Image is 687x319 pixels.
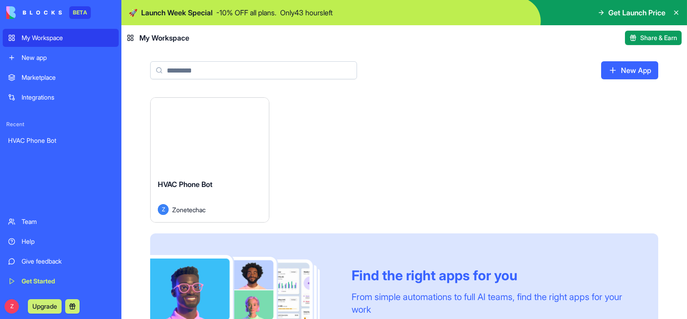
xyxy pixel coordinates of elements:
[150,97,269,223] a: HVAC Phone BotZZonetechac
[139,32,189,43] span: My Workspace
[601,61,658,79] a: New App
[625,31,682,45] button: Share & Earn
[3,213,119,231] a: Team
[28,301,62,310] a: Upgrade
[8,136,113,145] div: HVAC Phone Bot
[172,205,205,214] span: Zonetechac
[158,204,169,215] span: Z
[216,7,277,18] p: - 10 % OFF all plans.
[158,180,213,189] span: HVAC Phone Bot
[3,272,119,290] a: Get Started
[3,68,119,87] a: Marketplace
[141,7,213,18] span: Launch Week Special
[22,217,113,226] div: Team
[280,7,333,18] p: Only 43 hours left
[22,73,113,82] div: Marketplace
[640,33,677,42] span: Share & Earn
[3,29,119,47] a: My Workspace
[28,299,62,314] button: Upgrade
[129,7,138,18] span: 🚀
[3,88,119,106] a: Integrations
[3,49,119,67] a: New app
[352,267,637,283] div: Find the right apps for you
[6,6,62,19] img: logo
[22,53,113,62] div: New app
[69,6,91,19] div: BETA
[4,299,19,314] span: Z
[3,121,119,128] span: Recent
[3,132,119,150] a: HVAC Phone Bot
[3,252,119,270] a: Give feedback
[22,93,113,102] div: Integrations
[3,232,119,251] a: Help
[352,291,637,316] div: From simple automations to full AI teams, find the right apps for your work
[6,6,91,19] a: BETA
[22,33,113,42] div: My Workspace
[608,7,665,18] span: Get Launch Price
[22,257,113,266] div: Give feedback
[22,277,113,286] div: Get Started
[22,237,113,246] div: Help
